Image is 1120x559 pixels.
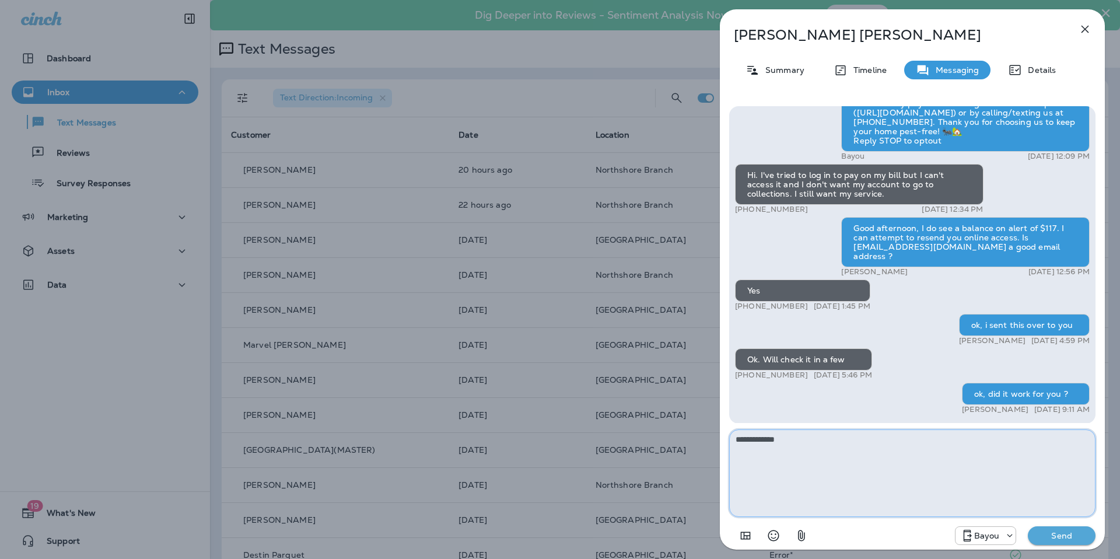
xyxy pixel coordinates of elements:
[959,314,1090,336] div: ok, i sent this over to you
[735,371,808,380] p: [PHONE_NUMBER]
[814,371,872,380] p: [DATE] 5:46 PM
[735,302,808,311] p: [PHONE_NUMBER]
[1022,65,1056,75] p: Details
[848,65,887,75] p: Timeline
[1031,336,1090,345] p: [DATE] 4:59 PM
[759,65,804,75] p: Summary
[1028,526,1095,545] button: Send
[956,529,1016,543] div: +1 (985) 315-4311
[930,65,979,75] p: Messaging
[1028,267,1090,277] p: [DATE] 12:56 PM
[762,524,785,547] button: Select an emoji
[1034,405,1090,414] p: [DATE] 9:11 AM
[841,217,1090,267] div: Good afternoon, I do see a balance on alert of $117. I can attempt to resend you online access. I...
[735,279,870,302] div: Yes
[734,27,1052,43] p: [PERSON_NAME] [PERSON_NAME]
[962,405,1028,414] p: [PERSON_NAME]
[1028,152,1090,161] p: [DATE] 12:09 PM
[974,531,1000,540] p: Bayou
[1037,530,1086,541] p: Send
[959,336,1025,345] p: [PERSON_NAME]
[735,164,984,205] div: Hi. I've tried to log in to pay on my bill but I can't access it and I don't want my account to g...
[814,302,870,311] p: [DATE] 1:45 PM
[735,205,808,214] p: [PHONE_NUMBER]
[734,524,757,547] button: Add in a premade template
[841,152,864,161] p: Bayou
[735,348,872,371] div: Ok. Will check it in a few
[962,383,1090,405] div: ok, did it work for you ?
[922,205,983,214] p: [DATE] 12:34 PM
[841,267,908,277] p: [PERSON_NAME]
